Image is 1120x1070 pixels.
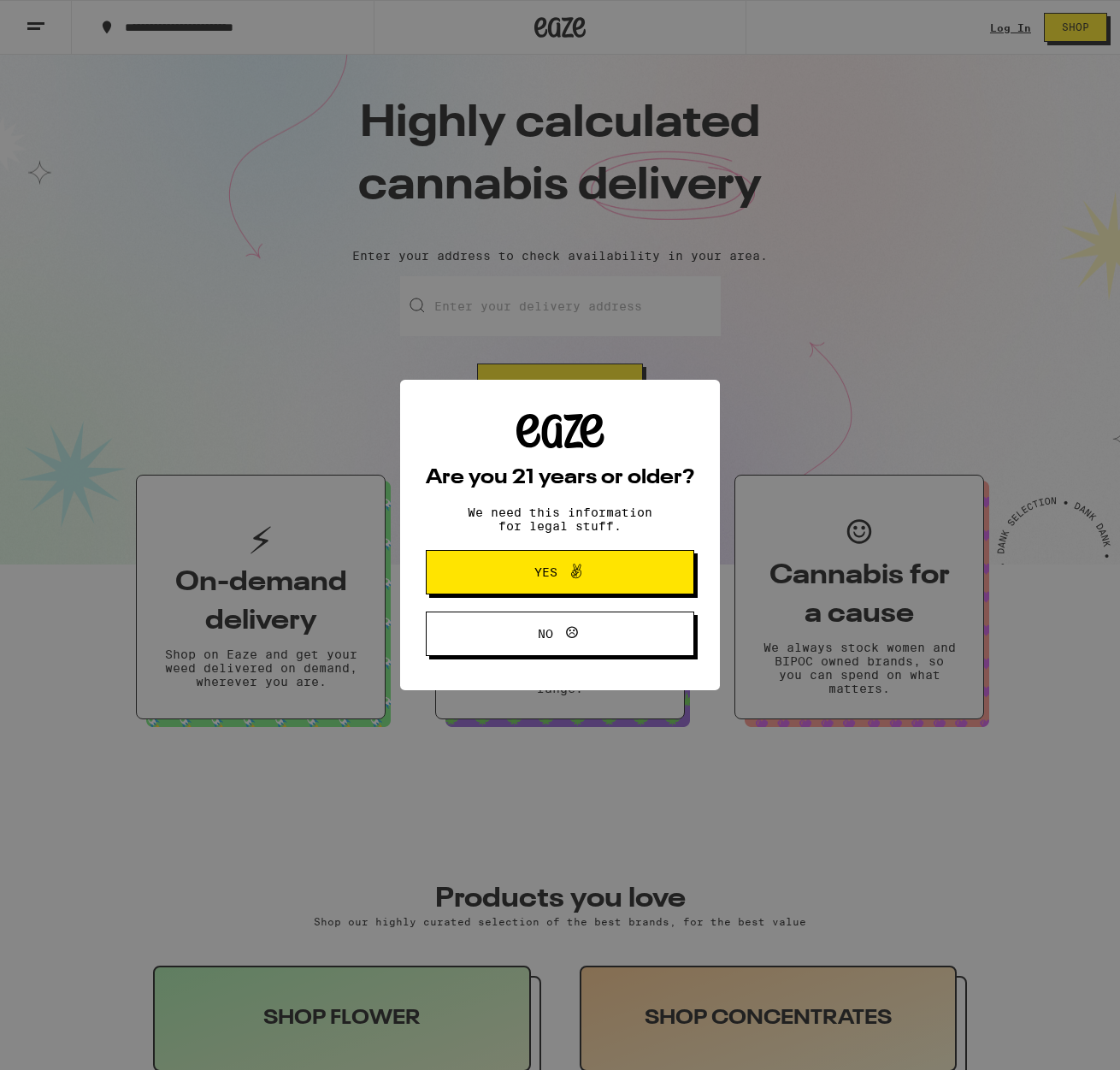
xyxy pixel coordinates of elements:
span: No [538,628,553,640]
span: Yes [534,566,557,578]
h2: Are you 21 years or older? [426,468,694,488]
p: We need this information for legal stuff. [453,505,667,533]
button: No [426,612,694,656]
button: Yes [426,550,694,594]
